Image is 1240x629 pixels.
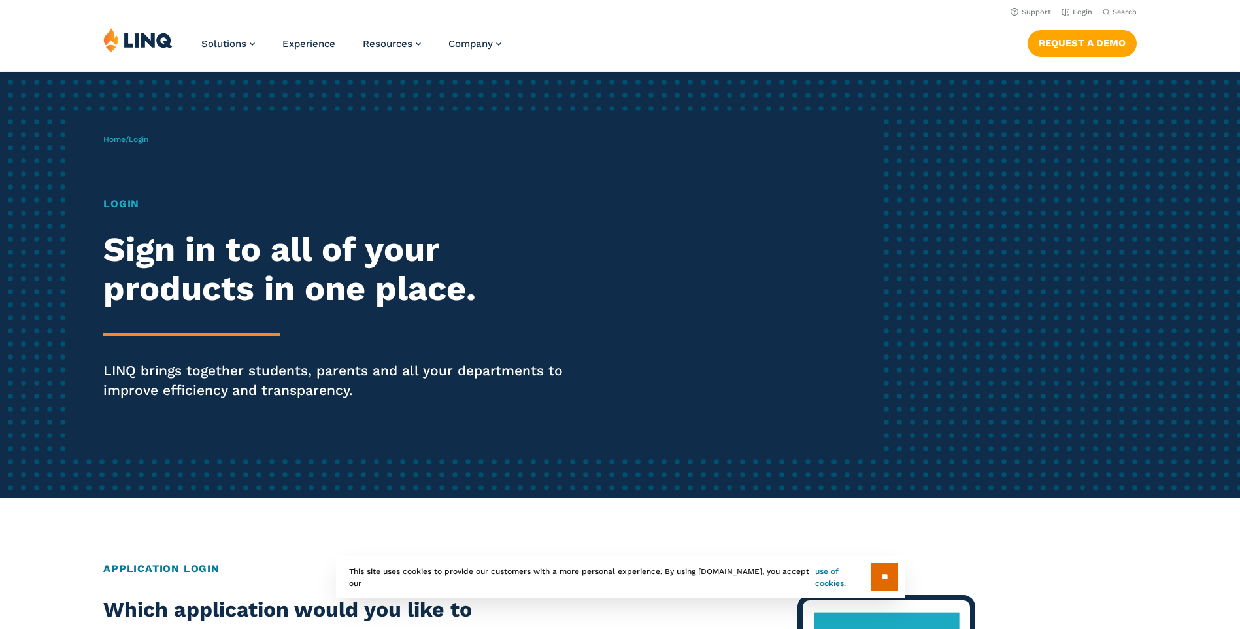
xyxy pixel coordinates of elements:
img: LINQ | K‑12 Software [103,27,173,52]
nav: Button Navigation [1028,27,1137,56]
span: Resources [363,38,412,50]
a: Request a Demo [1028,30,1137,56]
a: Resources [363,38,421,50]
a: Company [448,38,501,50]
h2: Sign in to all of your products in one place. [103,230,581,309]
span: Search [1113,8,1137,16]
span: Login [129,135,148,144]
span: Company [448,38,493,50]
a: use of cookies. [815,566,871,589]
h2: Application Login [103,561,1137,577]
span: Solutions [201,38,246,50]
span: / [103,135,148,144]
p: LINQ brings together students, parents and all your departments to improve efficiency and transpa... [103,361,581,400]
a: Experience [282,38,335,50]
a: Login [1062,8,1092,16]
a: Solutions [201,38,255,50]
a: Support [1011,8,1051,16]
h1: Login [103,196,581,212]
button: Open Search Bar [1103,7,1137,17]
a: Home [103,135,126,144]
div: This site uses cookies to provide our customers with a more personal experience. By using [DOMAIN... [336,556,905,598]
nav: Primary Navigation [201,27,501,71]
